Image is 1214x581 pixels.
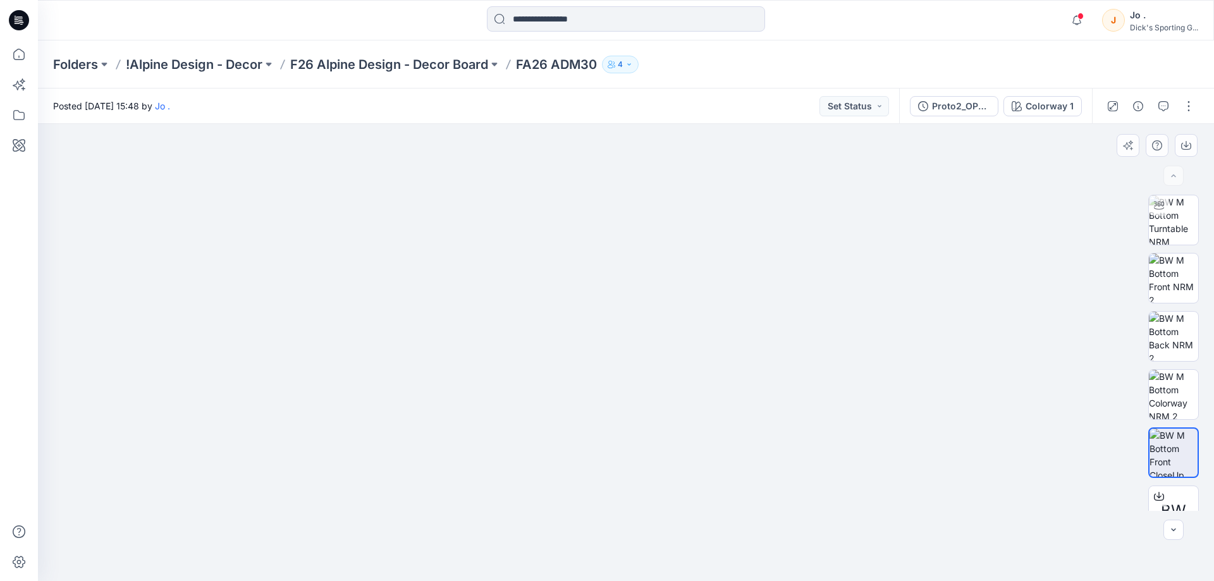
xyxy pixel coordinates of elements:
button: 4 [602,56,639,73]
div: Colorway 1 [1026,99,1074,113]
a: Folders [53,56,98,73]
img: BW M Bottom Turntable NRM [1149,195,1198,245]
img: BW M Bottom Front NRM 2 [1149,254,1198,303]
button: Colorway 1 [1003,96,1082,116]
img: BW M Bottom Colorway NRM 2 [1149,370,1198,419]
div: J [1102,9,1125,32]
a: Jo . [155,101,170,111]
div: Dick's Sporting G... [1130,23,1198,32]
button: Details [1128,96,1148,116]
span: Posted [DATE] 15:48 by [53,99,170,113]
div: Proto2_OPTB_072425 [932,99,990,113]
img: BW M Bottom Front CloseUp NRM 2 [1150,429,1198,477]
span: BW [1161,499,1186,522]
button: Proto2_OPTB_072425 [910,96,998,116]
p: FA26 ADM30 [516,56,597,73]
img: BW M Bottom Back NRM 2 [1149,312,1198,361]
p: 4 [618,58,623,71]
div: Jo . [1130,8,1198,23]
a: !Alpine Design - Decor [126,56,262,73]
a: F26 Alpine Design - Decor Board [290,56,488,73]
